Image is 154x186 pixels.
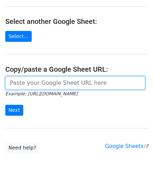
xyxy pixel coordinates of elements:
[5,65,149,73] h4: Copy/paste a Google Sheet URL:
[105,143,149,149] a: Google Sheets
[119,152,154,186] iframe: Chat Widget
[5,17,149,26] h4: Select another Google Sheet:
[5,91,78,96] small: Example: [URL][DOMAIN_NAME]
[5,76,145,90] input: Paste your Google Sheet URL here
[5,142,39,153] a: Need help?
[5,105,23,116] input: Next
[5,31,32,42] a: Select...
